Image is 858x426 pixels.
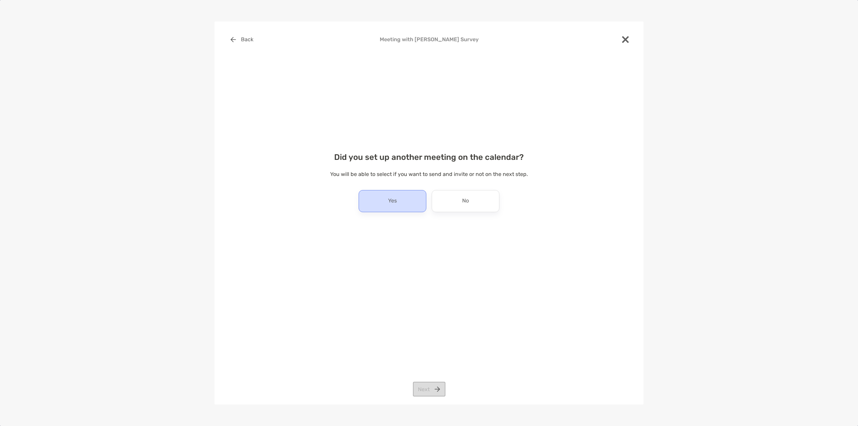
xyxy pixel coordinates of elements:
p: Yes [388,196,397,206]
img: close modal [622,36,629,43]
h4: Did you set up another meeting on the calendar? [225,153,633,162]
img: button icon [231,37,236,42]
p: You will be able to select if you want to send and invite or not on the next step. [225,170,633,178]
h4: Meeting with [PERSON_NAME] Survey [225,36,633,43]
button: Back [225,32,258,47]
p: No [462,196,469,206]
